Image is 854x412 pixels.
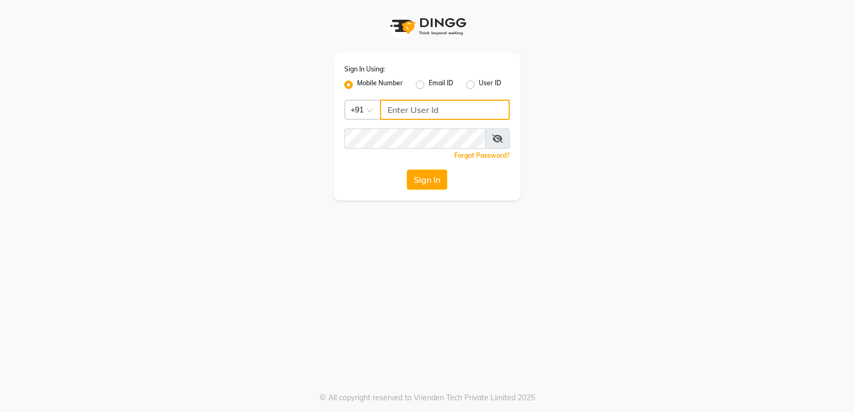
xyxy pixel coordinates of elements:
input: Username [344,128,486,149]
input: Username [380,100,510,120]
label: User ID [479,78,501,91]
a: Forgot Password? [454,151,510,159]
img: logo1.svg [384,11,470,42]
label: Email ID [429,78,453,91]
label: Sign In Using: [344,64,385,74]
button: Sign In [407,169,447,190]
label: Mobile Number [357,78,403,91]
